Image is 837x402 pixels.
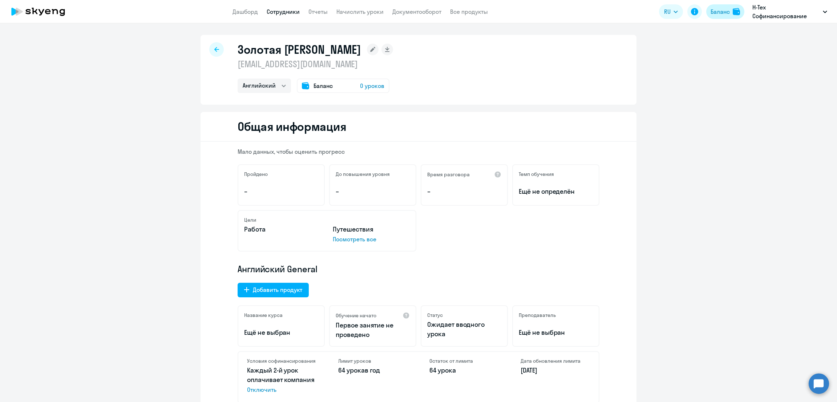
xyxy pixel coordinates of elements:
button: Балансbalance [706,4,744,19]
button: RU [659,4,683,19]
a: Документооборот [392,8,441,15]
h4: Дата обновления лимита [521,358,590,364]
p: [DATE] [521,366,590,375]
h5: Название курса [244,312,283,318]
a: Сотрудники [267,8,300,15]
div: Баланс [711,7,730,16]
h5: Время разговора [427,171,470,178]
p: Каждый 2-й урок оплачивает компания [247,366,316,394]
h4: Условия софинансирования [247,358,316,364]
button: Н-Тех Софинансирование новый, УК НАВИКОН, ООО [749,3,831,20]
a: Отчеты [308,8,328,15]
span: 64 урока [338,366,365,374]
a: Начислить уроки [336,8,384,15]
span: Ещё не определён [519,187,593,196]
span: Баланс [314,81,333,90]
span: RU [664,7,671,16]
p: в год [338,366,408,375]
h1: Золотая [PERSON_NAME] [238,42,361,57]
h5: До повышения уровня [336,171,390,177]
p: – [427,187,501,196]
h5: Обучение начато [336,312,376,319]
div: Добавить продукт [253,285,302,294]
h5: Темп обучения [519,171,554,177]
a: Все продукты [450,8,488,15]
h5: Цели [244,217,256,223]
span: 0 уроков [360,81,384,90]
h5: Преподаватель [519,312,556,318]
p: Ожидает вводного урока [427,320,501,339]
h2: Общая информация [238,119,346,134]
span: Отключить [247,385,316,394]
p: Н-Тех Софинансирование новый, УК НАВИКОН, ООО [752,3,820,20]
h4: Лимит уроков [338,358,408,364]
p: Работа [244,225,321,234]
p: Ещё не выбран [244,328,318,337]
p: Первое занятие не проведено [336,321,410,339]
p: – [336,187,410,196]
p: Посмотреть все [333,235,410,244]
button: Добавить продукт [238,283,309,297]
h4: Остаток от лимита [429,358,499,364]
h5: Статус [427,312,443,318]
p: Ещё не выбран [519,328,593,337]
p: Путешествия [333,225,410,234]
span: Английский General [238,263,318,275]
p: Мало данных, чтобы оценить прогресс [238,148,599,156]
p: [EMAIL_ADDRESS][DOMAIN_NAME] [238,58,393,70]
a: Дашборд [232,8,258,15]
h5: Пройдено [244,171,268,177]
img: balance [733,8,740,15]
p: – [244,187,318,196]
span: 64 урока [429,366,456,374]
